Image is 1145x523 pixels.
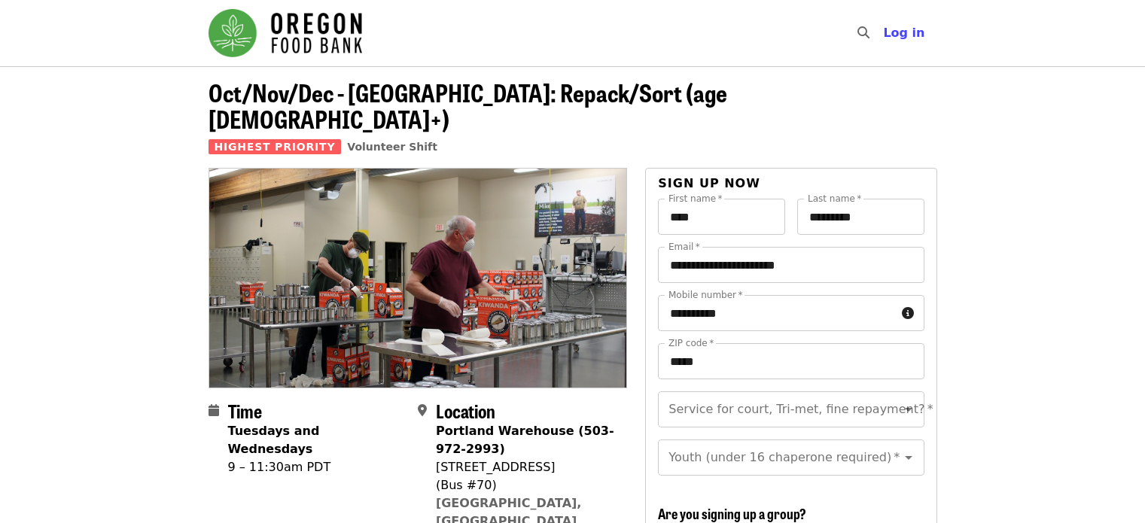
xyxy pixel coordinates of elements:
[871,18,936,48] button: Log in
[797,199,924,235] input: Last name
[898,399,919,420] button: Open
[668,194,723,203] label: First name
[902,306,914,321] i: circle-info icon
[879,15,891,51] input: Search
[209,169,627,387] img: Oct/Nov/Dec - Portland: Repack/Sort (age 16+) organized by Oregon Food Bank
[883,26,924,40] span: Log in
[347,141,437,153] a: Volunteer Shift
[808,194,861,203] label: Last name
[658,247,924,283] input: Email
[436,458,615,476] div: [STREET_ADDRESS]
[668,290,742,300] label: Mobile number
[668,339,714,348] label: ZIP code
[658,503,806,523] span: Are you signing up a group?
[658,176,760,190] span: Sign up now
[228,397,262,424] span: Time
[898,447,919,468] button: Open
[436,424,614,456] strong: Portland Warehouse (503-972-2993)
[857,26,869,40] i: search icon
[418,403,427,418] i: map-marker-alt icon
[658,199,785,235] input: First name
[209,9,362,57] img: Oregon Food Bank - Home
[658,295,895,331] input: Mobile number
[658,343,924,379] input: ZIP code
[209,139,342,154] span: Highest Priority
[228,458,406,476] div: 9 – 11:30am PDT
[209,403,219,418] i: calendar icon
[436,476,615,494] div: (Bus #70)
[228,424,320,456] strong: Tuesdays and Wednesdays
[668,242,700,251] label: Email
[209,74,727,136] span: Oct/Nov/Dec - [GEOGRAPHIC_DATA]: Repack/Sort (age [DEMOGRAPHIC_DATA]+)
[436,397,495,424] span: Location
